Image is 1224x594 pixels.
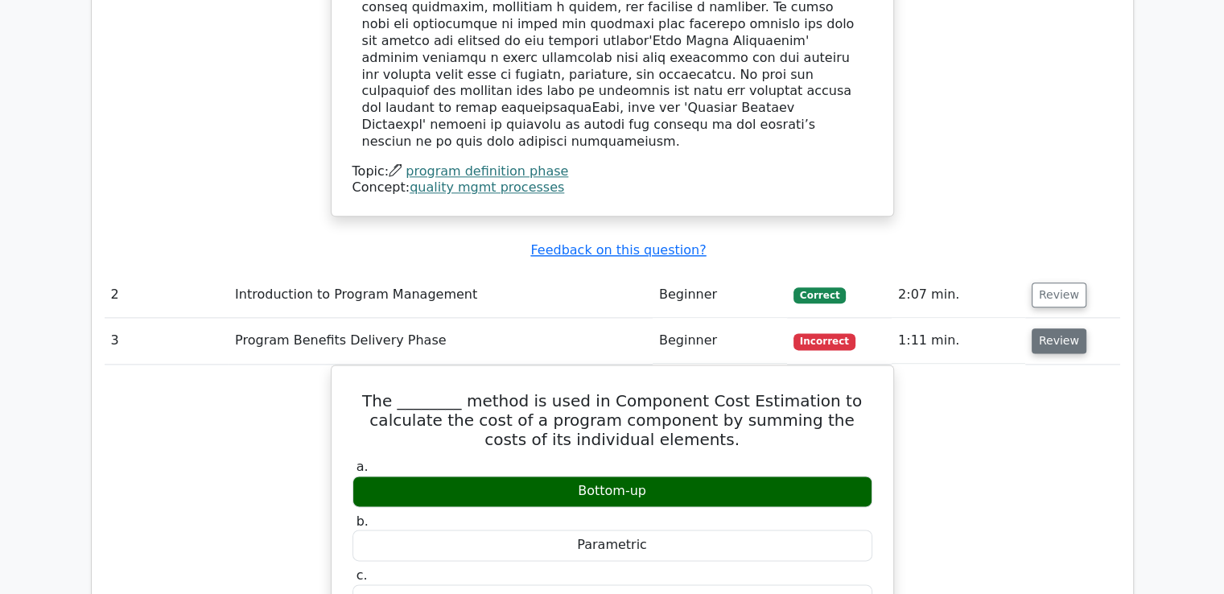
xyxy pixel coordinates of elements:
td: 1:11 min. [892,318,1025,364]
td: Beginner [653,318,787,364]
div: Topic: [352,163,872,180]
span: a. [356,459,369,474]
a: Feedback on this question? [530,242,706,258]
td: Introduction to Program Management [229,272,653,318]
td: 2:07 min. [892,272,1025,318]
span: Correct [793,287,846,303]
a: quality mgmt processes [410,179,564,195]
td: 3 [105,318,229,364]
button: Review [1032,283,1086,307]
button: Review [1032,328,1086,353]
a: program definition phase [406,163,568,179]
h5: The ________ method is used in Component Cost Estimation to calculate the cost of a program compo... [351,391,874,449]
div: Parametric [352,530,872,561]
span: b. [356,514,369,529]
td: 2 [105,272,229,318]
td: Program Benefits Delivery Phase [229,318,653,364]
span: Incorrect [793,333,855,349]
div: Concept: [352,179,872,196]
td: Beginner [653,272,787,318]
div: Bottom-up [352,476,872,507]
span: c. [356,567,368,583]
